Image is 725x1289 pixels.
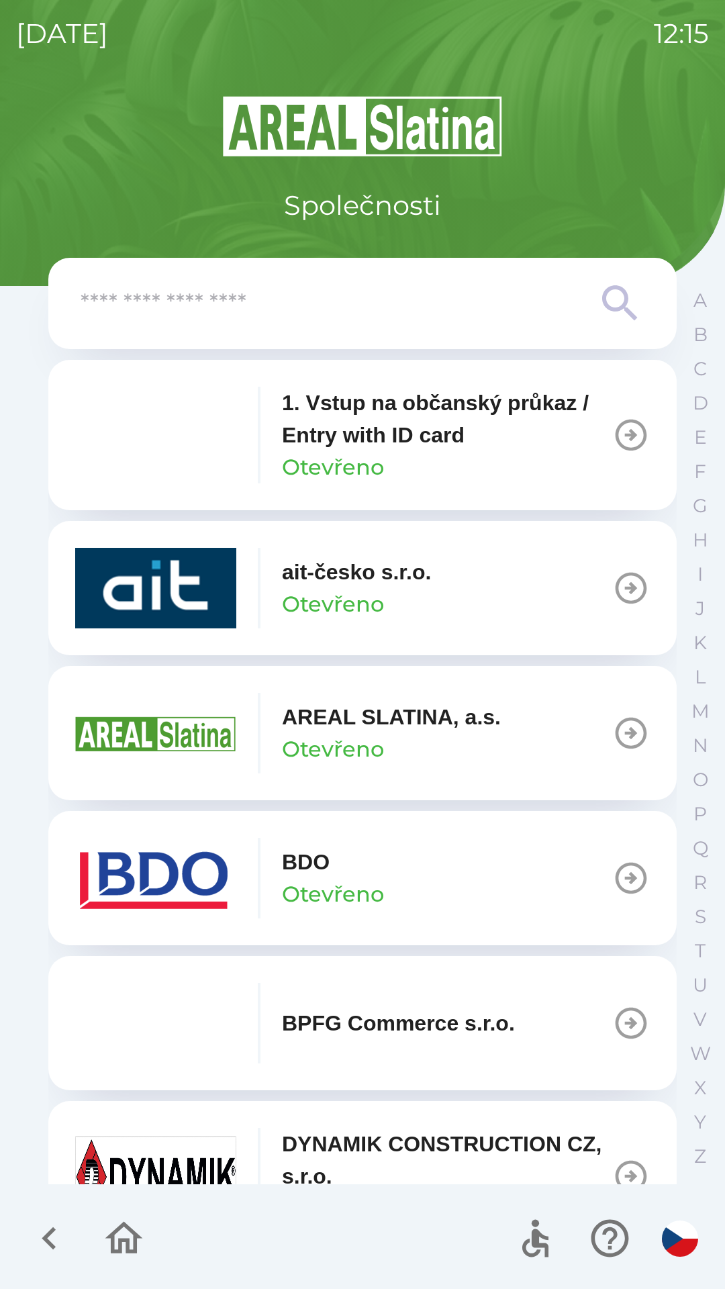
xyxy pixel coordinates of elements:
[48,1101,677,1251] button: DYNAMIK CONSTRUCTION CZ, s.r.o.Otevřeno
[282,556,431,588] p: ait-česko s.r.o.
[683,900,717,934] button: S
[683,557,717,591] button: I
[694,1145,706,1168] p: Z
[683,660,717,694] button: L
[694,1076,706,1100] p: X
[683,1139,717,1174] button: Z
[683,626,717,660] button: K
[75,838,236,918] img: ae7449ef-04f1-48ed-85b5-e61960c78b50.png
[282,1007,515,1039] p: BPFG Commerce s.r.o.
[693,391,708,415] p: D
[683,352,717,386] button: C
[693,768,708,792] p: O
[693,494,708,518] p: G
[16,13,108,54] p: [DATE]
[683,728,717,763] button: N
[75,395,236,475] img: 93ea42ec-2d1b-4d6e-8f8a-bdbb4610bcc3.png
[48,360,677,510] button: 1. Vstup na občanský průkaz / Entry with ID cardOtevřeno
[691,700,710,723] p: M
[693,973,708,997] p: U
[693,837,708,860] p: Q
[282,878,384,910] p: Otevřeno
[693,289,707,312] p: A
[683,420,717,455] button: E
[695,939,706,963] p: T
[683,318,717,352] button: B
[683,1105,717,1139] button: Y
[683,694,717,728] button: M
[654,13,709,54] p: 12:15
[683,489,717,523] button: G
[683,591,717,626] button: J
[693,734,708,757] p: N
[693,528,708,552] p: H
[683,1071,717,1105] button: X
[282,846,330,878] p: BDO
[48,94,677,158] img: Logo
[697,563,703,586] p: I
[48,956,677,1090] button: BPFG Commerce s.r.o.
[690,1042,711,1065] p: W
[694,460,706,483] p: F
[693,323,708,346] p: B
[75,693,236,773] img: aad3f322-fb90-43a2-be23-5ead3ef36ce5.png
[683,763,717,797] button: O
[282,701,501,733] p: AREAL SLATINA, a.s.
[693,631,707,655] p: K
[695,597,705,620] p: J
[75,1136,236,1216] img: 9aa1c191-0426-4a03-845b-4981a011e109.jpeg
[683,934,717,968] button: T
[683,1037,717,1071] button: W
[683,523,717,557] button: H
[282,1128,612,1192] p: DYNAMIK CONSTRUCTION CZ, s.r.o.
[683,455,717,489] button: F
[48,666,677,800] button: AREAL SLATINA, a.s.Otevřeno
[693,802,707,826] p: P
[683,831,717,865] button: Q
[662,1221,698,1257] img: cs flag
[695,905,706,928] p: S
[694,426,707,449] p: E
[282,387,612,451] p: 1. Vstup na občanský průkaz / Entry with ID card
[683,797,717,831] button: P
[282,451,384,483] p: Otevřeno
[284,185,441,226] p: Společnosti
[683,386,717,420] button: D
[48,811,677,945] button: BDOOtevřeno
[694,1110,706,1134] p: Y
[75,548,236,628] img: 40b5cfbb-27b1-4737-80dc-99d800fbabba.png
[282,733,384,765] p: Otevřeno
[683,283,717,318] button: A
[683,865,717,900] button: R
[693,357,707,381] p: C
[683,968,717,1002] button: U
[693,1008,707,1031] p: V
[695,665,706,689] p: L
[75,983,236,1063] img: f3b1b367-54a7-43c8-9d7e-84e812667233.png
[48,521,677,655] button: ait-česko s.r.o.Otevřeno
[683,1002,717,1037] button: V
[693,871,707,894] p: R
[282,588,384,620] p: Otevřeno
